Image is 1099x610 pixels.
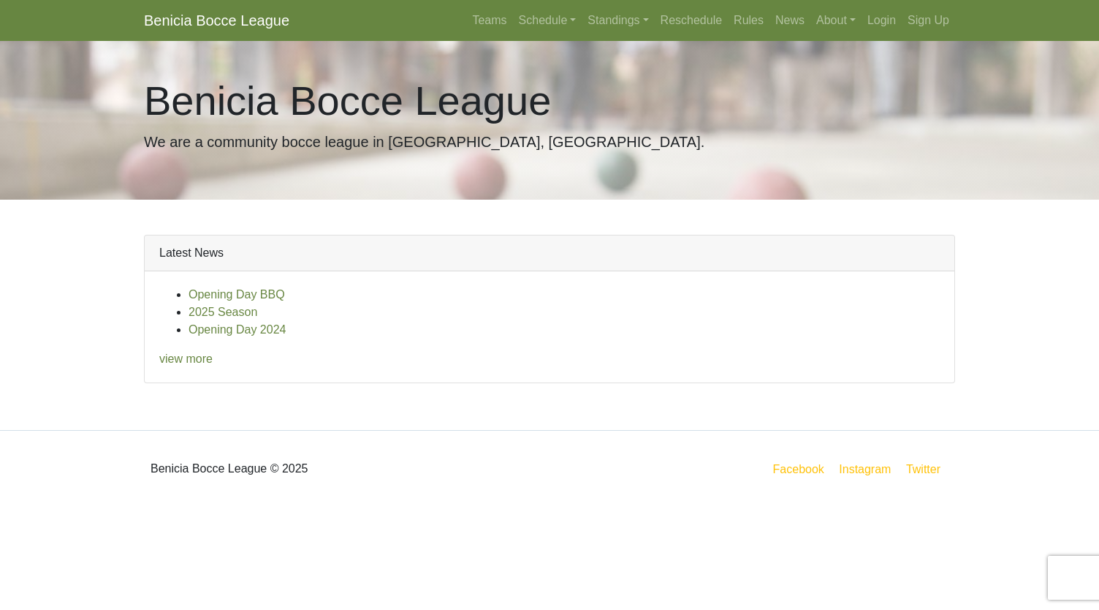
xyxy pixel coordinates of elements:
div: Latest News [145,236,954,271]
a: About [810,6,862,35]
a: Standings [582,6,654,35]
a: Sign Up [902,6,955,35]
a: Opening Day BBQ [189,288,285,301]
a: Facebook [770,460,827,478]
a: Twitter [903,460,952,478]
a: Rules [728,6,769,35]
div: Benicia Bocce League © 2025 [133,443,549,495]
a: view more [159,353,213,365]
a: Schedule [513,6,582,35]
a: Opening Day 2024 [189,323,286,336]
a: Reschedule [655,6,729,35]
a: Teams [466,6,512,35]
a: Benicia Bocce League [144,6,289,35]
h1: Benicia Bocce League [144,76,955,125]
a: 2025 Season [189,306,257,318]
a: Instagram [836,460,894,478]
p: We are a community bocce league in [GEOGRAPHIC_DATA], [GEOGRAPHIC_DATA]. [144,131,955,153]
a: Login [862,6,902,35]
a: News [769,6,810,35]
